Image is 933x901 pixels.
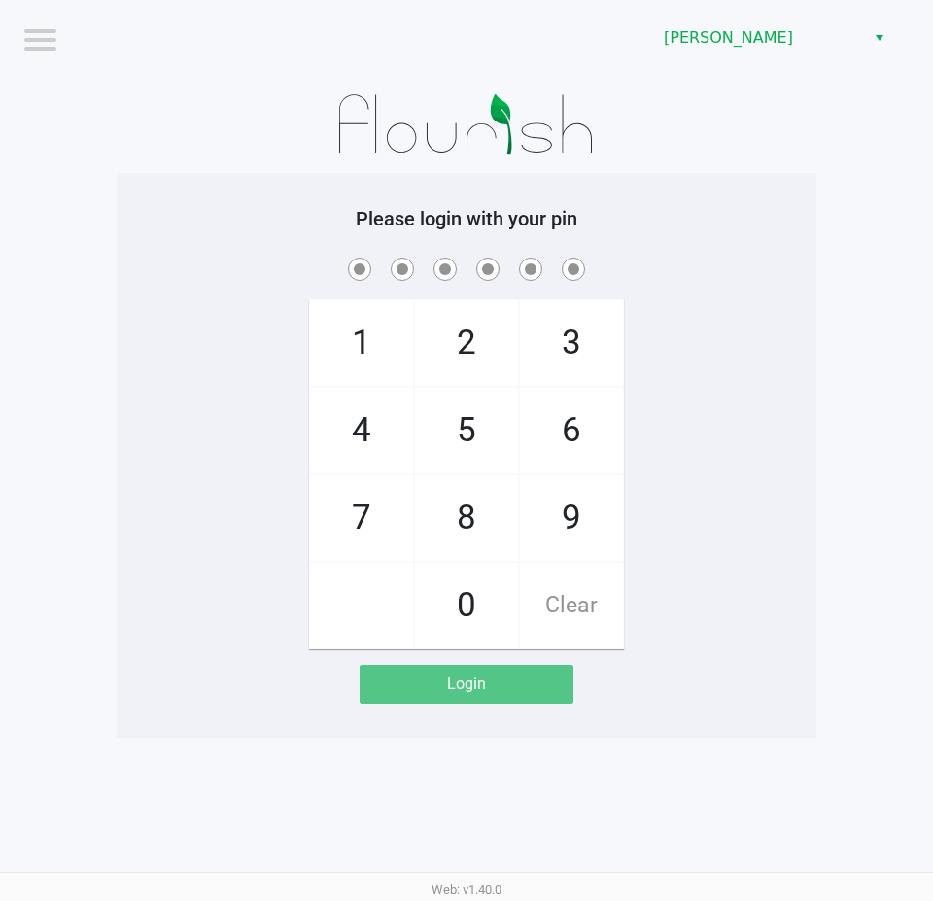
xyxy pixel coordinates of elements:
[131,207,802,230] h5: Please login with your pin
[520,563,623,648] span: Clear
[415,300,518,386] span: 2
[432,883,501,897] span: Web: v1.40.0
[310,388,413,473] span: 4
[310,300,413,386] span: 1
[310,475,413,561] span: 7
[415,563,518,648] span: 0
[520,388,623,473] span: 6
[415,475,518,561] span: 8
[415,388,518,473] span: 5
[664,26,853,50] span: [PERSON_NAME]
[520,300,623,386] span: 3
[520,475,623,561] span: 9
[865,20,893,55] button: Select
